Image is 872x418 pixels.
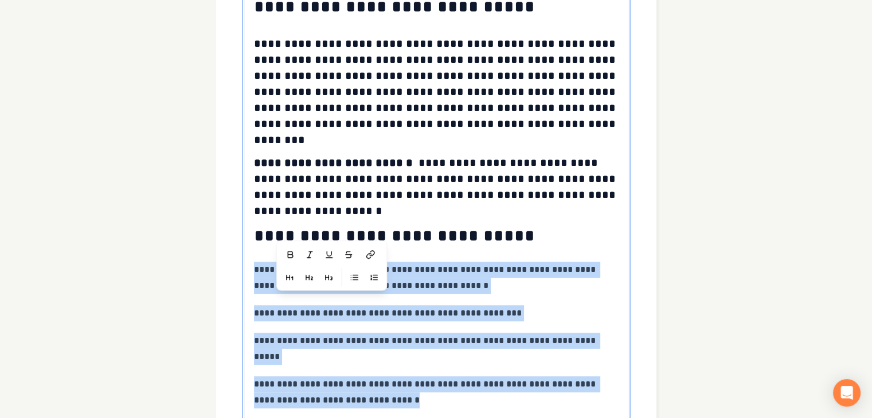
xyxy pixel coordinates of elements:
[300,245,319,263] button: Italic
[365,268,383,286] button: Ordered List
[345,268,363,286] button: Bullet List
[319,268,338,286] button: Heading 3
[833,379,861,407] div: Open Intercom Messenger
[320,245,338,263] button: Underline
[359,244,382,265] button: Link
[339,245,358,263] button: Strikethrough
[281,245,299,263] button: Bold
[300,268,318,286] button: Heading 2
[280,268,299,286] button: Heading 1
